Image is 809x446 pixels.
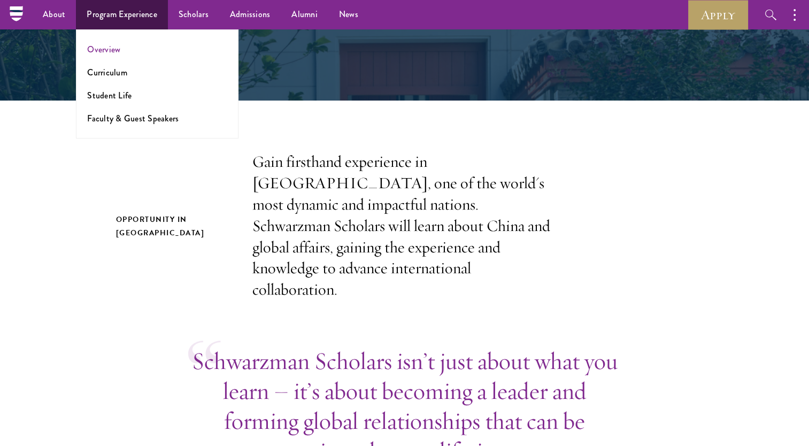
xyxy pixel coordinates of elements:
p: Gain firsthand experience in [GEOGRAPHIC_DATA], one of the world's most dynamic and impactful nat... [252,151,557,301]
a: Student Life [87,89,132,102]
a: Overview [87,43,120,56]
h2: Opportunity in [GEOGRAPHIC_DATA] [116,213,231,240]
a: Faculty & Guest Speakers [87,112,179,125]
a: Curriculum [87,66,127,79]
